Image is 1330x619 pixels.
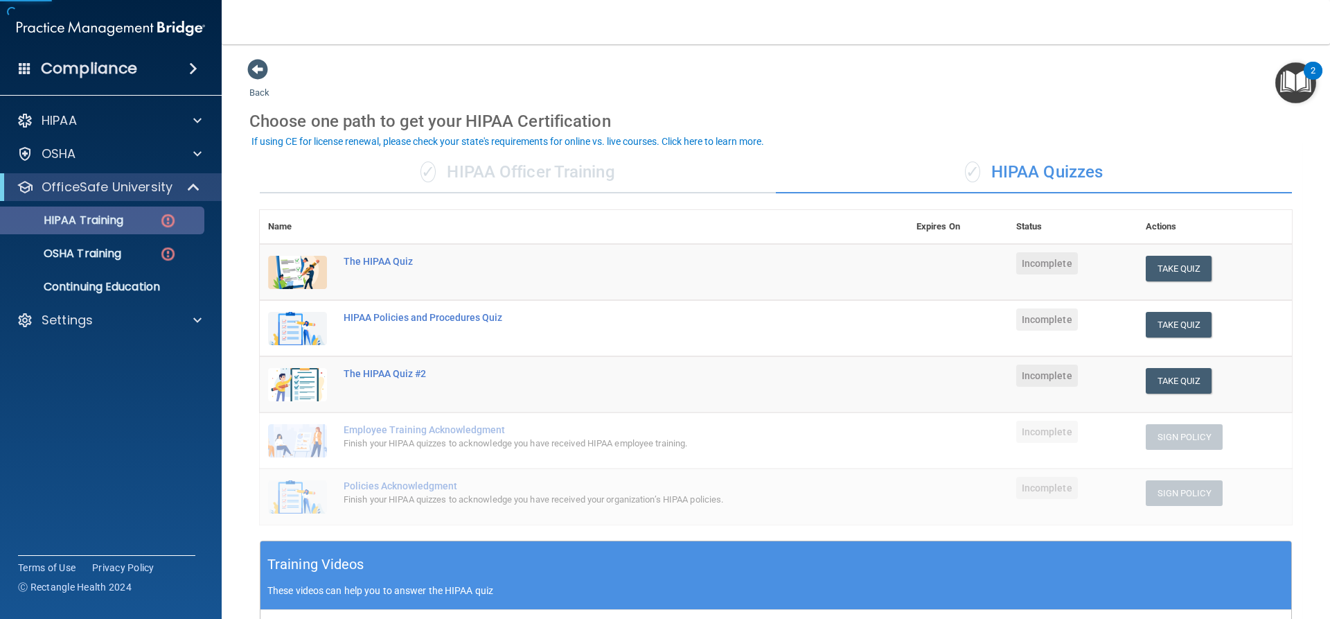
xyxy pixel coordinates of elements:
[344,312,839,323] div: HIPAA Policies and Procedures Quiz
[17,312,202,329] a: Settings
[344,480,839,491] div: Policies Acknowledgment
[17,179,201,195] a: OfficeSafe University
[92,561,154,575] a: Privacy Policy
[1146,424,1223,450] button: Sign Policy
[344,424,839,435] div: Employee Training Acknowledgment
[42,179,172,195] p: OfficeSafe University
[908,210,1008,244] th: Expires On
[9,280,198,294] p: Continuing Education
[260,210,335,244] th: Name
[1090,521,1313,576] iframe: Drift Widget Chat Controller
[159,212,177,229] img: danger-circle.6113f641.png
[17,112,202,129] a: HIPAA
[249,101,1302,141] div: Choose one path to get your HIPAA Certification
[42,146,76,162] p: OSHA
[1016,421,1078,443] span: Incomplete
[249,134,766,148] button: If using CE for license renewal, please check your state's requirements for online vs. live cours...
[344,491,839,508] div: Finish your HIPAA quizzes to acknowledge you have received your organization’s HIPAA policies.
[251,137,764,146] div: If using CE for license renewal, please check your state's requirements for online vs. live cours...
[42,312,93,329] p: Settings
[1146,256,1212,281] button: Take Quiz
[159,245,177,263] img: danger-circle.6113f641.png
[260,152,776,193] div: HIPAA Officer Training
[1311,71,1315,89] div: 2
[1146,480,1223,506] button: Sign Policy
[17,15,205,42] img: PMB logo
[1008,210,1137,244] th: Status
[42,112,77,129] p: HIPAA
[18,580,132,594] span: Ⓒ Rectangle Health 2024
[420,162,436,182] span: ✓
[267,552,364,577] h5: Training Videos
[776,152,1292,193] div: HIPAA Quizzes
[41,59,137,78] h4: Compliance
[17,146,202,162] a: OSHA
[1016,365,1078,387] span: Incomplete
[965,162,980,182] span: ✓
[344,368,839,379] div: The HIPAA Quiz #2
[267,585,1284,596] p: These videos can help you to answer the HIPAA quiz
[1137,210,1292,244] th: Actions
[1016,308,1078,331] span: Incomplete
[9,247,121,261] p: OSHA Training
[1146,368,1212,394] button: Take Quiz
[1275,62,1316,103] button: Open Resource Center, 2 new notifications
[1146,312,1212,338] button: Take Quiz
[344,256,839,267] div: The HIPAA Quiz
[18,561,76,575] a: Terms of Use
[9,213,123,227] p: HIPAA Training
[249,71,269,98] a: Back
[1016,252,1078,274] span: Incomplete
[1016,477,1078,499] span: Incomplete
[344,435,839,452] div: Finish your HIPAA quizzes to acknowledge you have received HIPAA employee training.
